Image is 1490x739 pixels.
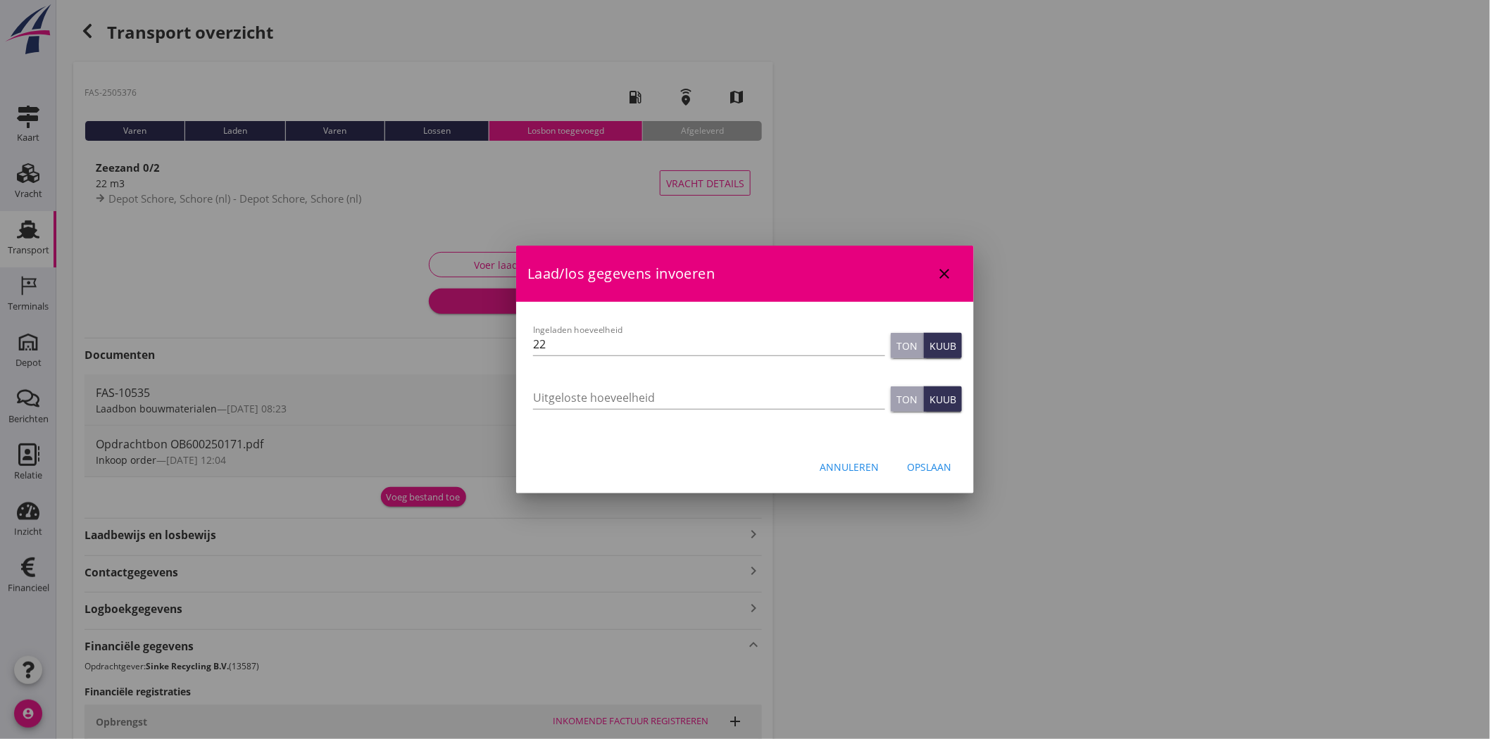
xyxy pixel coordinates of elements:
button: Ton [891,333,924,358]
button: Kuub [924,386,962,412]
button: Kuub [924,333,962,358]
button: Ton [891,386,924,412]
div: Kuub [929,392,956,407]
div: Annuleren [820,460,879,474]
input: Ingeladen hoeveelheid [533,333,885,355]
div: Ton [896,339,918,353]
button: Annuleren [808,454,890,479]
div: Opslaan [907,460,951,474]
input: Uitgeloste hoeveelheid [533,386,885,409]
i: close [936,265,953,282]
div: Ton [896,392,918,407]
div: Laad/los gegevens invoeren [516,246,974,302]
button: Opslaan [896,454,963,479]
div: Kuub [929,339,956,353]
